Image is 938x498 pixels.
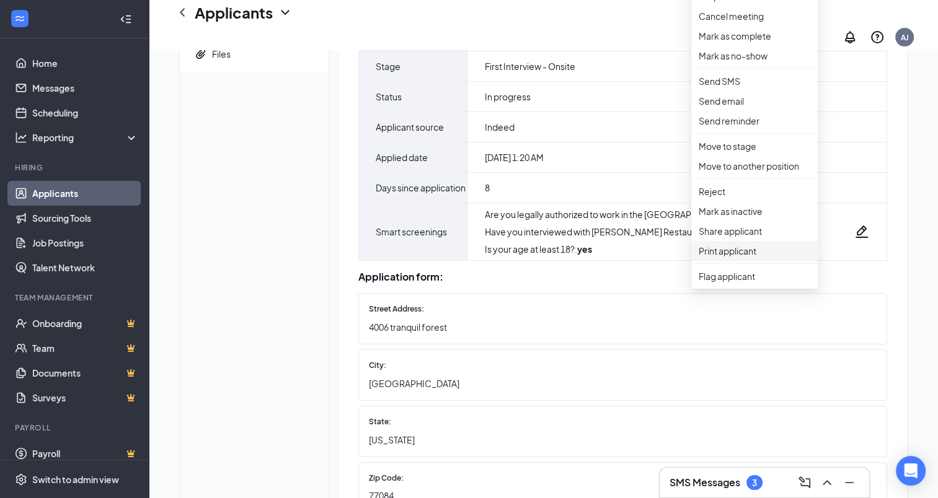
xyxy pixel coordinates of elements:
[699,94,810,108] p: Send email
[32,181,138,206] a: Applicants
[369,377,864,390] span: [GEOGRAPHIC_DATA]
[854,224,869,239] svg: Pencil
[120,13,132,25] svg: Collapse
[820,475,834,490] svg: ChevronUp
[376,59,400,74] span: Stage
[15,131,27,144] svg: Analysis
[32,131,139,144] div: Reporting
[32,473,119,486] div: Switch to admin view
[376,120,444,134] span: Applicant source
[32,255,138,280] a: Talent Network
[670,476,740,489] h3: SMS Messages
[32,100,138,125] a: Scheduling
[195,2,273,23] h1: Applicants
[175,5,190,20] svg: ChevronLeft
[485,225,810,238] div: Have you interviewed with [PERSON_NAME] Restaurants in the past 6 months? :
[32,441,138,466] a: PayrollCrown
[699,74,810,88] p: Send SMS
[699,185,810,198] p: Reject
[752,478,757,488] div: 3
[843,30,857,45] svg: Notifications
[699,29,810,43] p: Mark as complete
[842,475,857,490] svg: Minimize
[32,230,138,255] a: Job Postings
[15,292,136,303] div: Team Management
[32,385,138,410] a: SurveysCrown
[699,49,810,63] p: Mark as no-show
[485,181,490,194] span: 8
[369,433,864,447] span: [US_STATE]
[485,121,515,133] span: Indeed
[15,422,136,433] div: Payroll
[795,473,815,492] button: ComposeMessage
[369,320,864,334] span: 4006 tranquil forest
[817,473,837,492] button: ChevronUp
[32,311,138,336] a: OnboardingCrown
[278,5,293,20] svg: ChevronDown
[485,60,575,72] span: First Interview - Onsite
[699,114,810,128] p: Send reminder
[32,51,138,76] a: Home
[699,224,810,238] p: Share applicant
[485,243,810,255] div: Is your age at least 18? :
[699,204,810,218] p: Mark as inactive
[369,473,404,484] span: Zip Code:
[195,48,207,60] svg: Paperclip
[699,269,810,283] span: Flag applicant
[32,360,138,385] a: DocumentsCrown
[369,304,424,315] span: Street Address:
[485,208,810,221] div: Are you legally authorized to work in the [GEOGRAPHIC_DATA]? :
[797,475,812,490] svg: ComposeMessage
[699,139,810,153] p: Move to stage
[577,243,592,255] strong: yes
[485,151,544,164] span: [DATE] 1:20 AM
[14,12,26,25] svg: WorkstreamLogo
[376,180,466,195] span: Days since application
[376,89,402,104] span: Status
[32,206,138,230] a: Sourcing Tools
[212,48,231,60] div: Files
[32,76,138,100] a: Messages
[896,456,926,486] div: Open Intercom Messenger
[699,244,810,258] p: Print applicant
[15,162,136,173] div: Hiring
[32,336,138,360] a: TeamCrown
[358,271,887,283] div: Application form:
[870,30,885,45] svg: QuestionInfo
[376,150,428,165] span: Applied date
[376,224,447,239] span: Smart screenings
[485,90,531,103] span: In progress
[369,360,386,372] span: City:
[15,473,27,486] svg: Settings
[839,473,859,492] button: Minimize
[369,416,391,428] span: State:
[180,40,329,68] a: PaperclipFiles
[699,9,810,23] p: Cancel meeting
[901,32,909,43] div: AJ
[699,159,810,173] p: Move to another position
